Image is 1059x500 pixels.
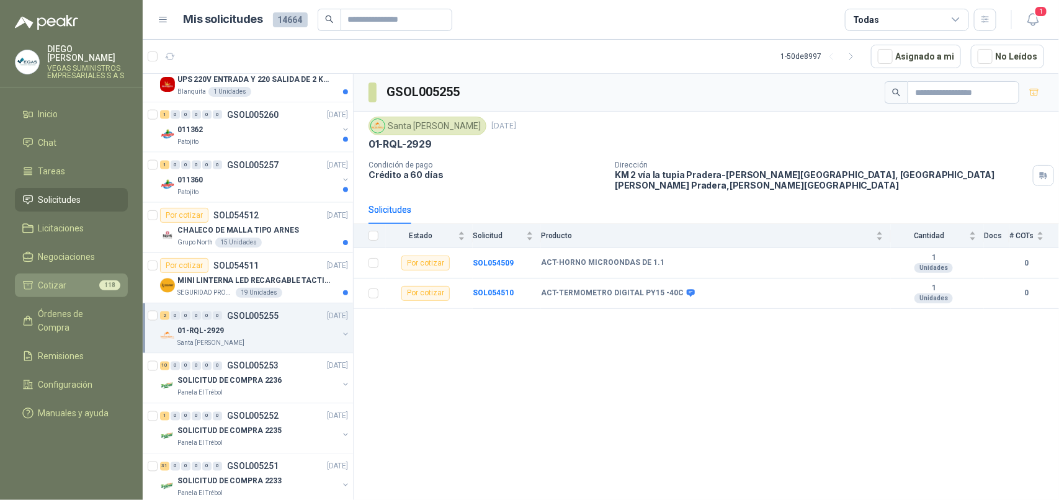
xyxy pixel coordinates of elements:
[15,401,128,425] a: Manuales y ayuda
[177,426,282,437] p: SOLICITUD DE COMPRA 2235
[369,169,605,180] p: Crédito a 60 días
[160,462,169,471] div: 31
[38,193,81,207] span: Solicitudes
[227,462,279,471] p: GSOL005251
[202,362,212,370] div: 0
[15,188,128,212] a: Solicitudes
[213,110,222,119] div: 0
[177,288,233,298] p: SEGURIDAD PROVISER LTDA
[892,88,901,97] span: search
[38,221,84,235] span: Licitaciones
[327,210,348,221] p: [DATE]
[177,225,299,236] p: CHALECO DE MALLA TIPO ARNES
[473,288,514,297] a: SOL054510
[160,258,208,273] div: Por cotizar
[181,110,190,119] div: 0
[369,117,486,135] div: Santa [PERSON_NAME]
[327,260,348,272] p: [DATE]
[177,174,203,186] p: 011360
[38,349,84,363] span: Remisiones
[177,388,223,398] p: Panela El Trébol
[38,250,96,264] span: Negociaciones
[541,231,874,240] span: Producto
[1009,287,1044,299] b: 0
[171,161,180,169] div: 0
[202,412,212,421] div: 0
[227,161,279,169] p: GSOL005257
[541,258,664,268] b: ACT-HORNO MICROONDAS DE 1.1
[15,245,128,269] a: Negociaciones
[15,15,78,30] img: Logo peakr
[401,256,450,270] div: Por cotizar
[160,311,169,320] div: 2
[160,359,351,398] a: 10 0 0 0 0 0 GSOL005253[DATE] Company LogoSOLICITUD DE COMPRA 2236Panela El Trébol
[177,275,332,287] p: MINI LINTERNA LED RECARGABLE TACTICA
[177,124,203,136] p: 011362
[202,462,212,471] div: 0
[541,224,891,248] th: Producto
[192,412,201,421] div: 0
[213,311,222,320] div: 0
[1009,257,1044,269] b: 0
[371,119,385,133] img: Company Logo
[171,362,180,370] div: 0
[213,362,222,370] div: 0
[541,288,684,298] b: ACT-TERMOMETRO DIGITAL PY15 -40C
[15,159,128,183] a: Tareas
[227,412,279,421] p: GSOL005252
[273,12,308,27] span: 14664
[47,65,128,79] p: VEGAS SUMINISTROS EMPRESARIALES S A S
[160,328,175,343] img: Company Logo
[473,224,541,248] th: Solicitud
[177,137,199,147] p: Patojito
[891,283,976,293] b: 1
[143,203,353,253] a: Por cotizarSOL054512[DATE] Company LogoCHALECO DE MALLA TIPO ARNESGrupo North15 Unidades
[160,177,175,192] img: Company Logo
[202,110,212,119] div: 0
[871,45,961,68] button: Asignado a mi
[177,476,282,488] p: SOLICITUD DE COMPRA 2233
[47,45,128,62] p: DIEGO [PERSON_NAME]
[160,412,169,421] div: 1
[143,253,353,303] a: Por cotizarSOL054511[DATE] Company LogoMINI LINTERNA LED RECARGABLE TACTICASEGURIDAD PROVISER LTD...
[177,238,213,248] p: Grupo North
[971,45,1044,68] button: No Leídos
[177,338,244,348] p: Santa [PERSON_NAME]
[325,15,334,24] span: search
[891,224,984,248] th: Cantidad
[215,238,262,248] div: 15 Unidades
[473,231,524,240] span: Solicitud
[615,161,1028,169] p: Dirección
[160,228,175,243] img: Company Logo
[192,362,201,370] div: 0
[177,74,332,86] p: UPS 220V ENTRADA Y 220 SALIDA DE 2 KVA
[38,378,93,391] span: Configuración
[1022,9,1044,31] button: 1
[16,50,39,74] img: Company Logo
[160,378,175,393] img: Company Logo
[386,224,473,248] th: Estado
[160,429,175,444] img: Company Logo
[181,362,190,370] div: 0
[181,161,190,169] div: 0
[202,161,212,169] div: 0
[38,307,116,334] span: Órdenes de Compra
[38,406,109,420] span: Manuales y ayuda
[160,158,351,197] a: 1 0 0 0 0 0 GSOL005257[DATE] Company Logo011360Patojito
[401,286,450,301] div: Por cotizar
[914,293,953,303] div: Unidades
[984,224,1009,248] th: Docs
[213,412,222,421] div: 0
[160,362,169,370] div: 10
[160,107,351,147] a: 1 0 0 0 0 0 GSOL005260[DATE] Company Logo011362Patojito
[327,159,348,171] p: [DATE]
[171,412,180,421] div: 0
[15,274,128,297] a: Cotizar118
[160,127,175,142] img: Company Logo
[1034,6,1048,17] span: 1
[213,211,259,220] p: SOL054512
[208,87,251,97] div: 1 Unidades
[15,131,128,154] a: Chat
[160,308,351,348] a: 2 0 0 0 0 0 GSOL005255[DATE] Company Logo01-RQL-2929Santa [PERSON_NAME]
